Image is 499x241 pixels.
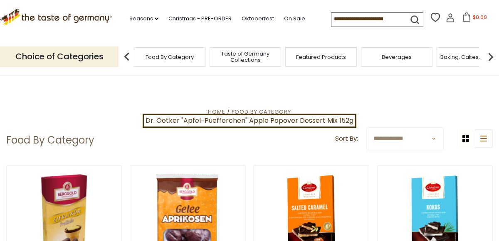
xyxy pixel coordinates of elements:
[129,14,158,23] a: Seasons
[146,54,194,60] a: Food By Category
[119,49,135,65] img: previous arrow
[143,114,356,128] a: Dr. Oetker "Apfel-Puefferchen" Apple Popover Dessert Mix 152g
[232,108,291,116] a: Food By Category
[335,134,358,144] label: Sort By:
[168,14,232,23] a: Christmas - PRE-ORDER
[242,14,274,23] a: Oktoberfest
[473,14,487,21] span: $0.00
[6,134,94,146] h1: Food By Category
[284,14,305,23] a: On Sale
[382,54,412,60] a: Beverages
[212,51,279,63] a: Taste of Germany Collections
[296,54,346,60] a: Featured Products
[208,108,225,116] a: Home
[482,49,499,65] img: next arrow
[457,12,492,25] button: $0.00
